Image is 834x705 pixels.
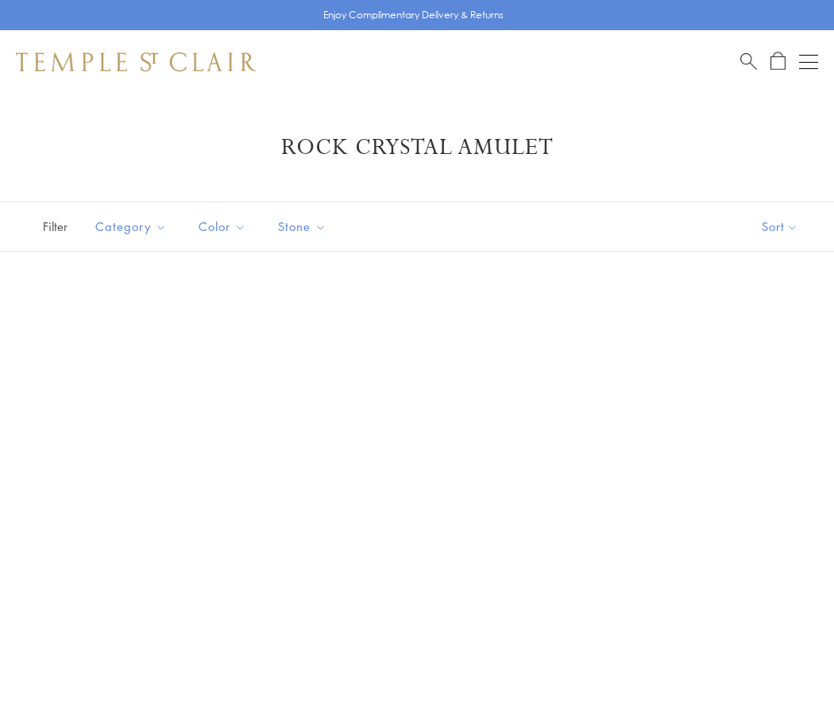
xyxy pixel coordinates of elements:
[83,209,179,245] button: Category
[270,217,338,237] span: Stone
[87,217,179,237] span: Category
[40,133,794,162] h1: Rock Crystal Amulet
[726,202,834,251] button: Show sort by
[799,52,818,71] button: Open navigation
[266,209,338,245] button: Stone
[323,7,504,23] p: Enjoy Complimentary Delivery & Returns
[770,52,786,71] a: Open Shopping Bag
[740,52,757,71] a: Search
[191,217,258,237] span: Color
[187,209,258,245] button: Color
[16,52,256,71] img: Temple St. Clair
